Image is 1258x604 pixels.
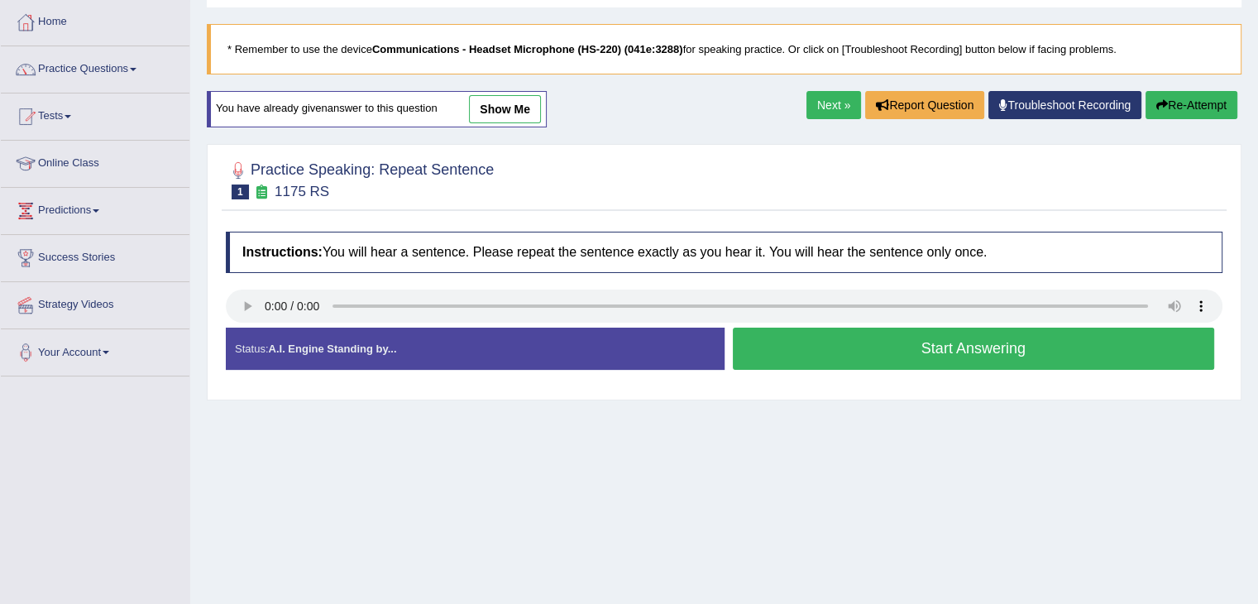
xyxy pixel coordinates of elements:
[1,235,189,276] a: Success Stories
[988,91,1141,119] a: Troubleshoot Recording
[226,232,1222,273] h4: You will hear a sentence. Please repeat the sentence exactly as you hear it. You will hear the se...
[268,343,396,355] strong: A.I. Engine Standing by...
[232,185,249,199] span: 1
[1146,91,1237,119] button: Re-Attempt
[242,245,323,259] b: Instructions:
[1,93,189,135] a: Tests
[865,91,984,119] button: Report Question
[733,328,1215,370] button: Start Answering
[806,91,861,119] a: Next »
[1,282,189,324] a: Strategy Videos
[372,43,683,55] b: Communications - Headset Microphone (HS-220) (041e:3288)
[275,184,329,199] small: 1175 RS
[207,24,1241,74] blockquote: * Remember to use the device for speaking practice. Or click on [Troubleshoot Recording] button b...
[226,158,494,199] h2: Practice Speaking: Repeat Sentence
[1,188,189,229] a: Predictions
[226,328,725,370] div: Status:
[1,141,189,182] a: Online Class
[207,91,547,127] div: You have already given answer to this question
[1,46,189,88] a: Practice Questions
[253,185,270,200] small: Exam occurring question
[1,329,189,371] a: Your Account
[469,95,541,123] a: show me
